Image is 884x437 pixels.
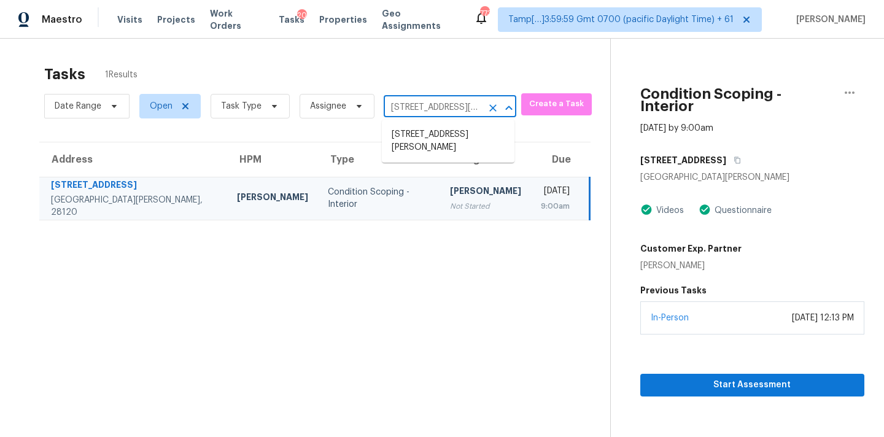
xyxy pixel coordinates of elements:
[653,204,684,217] div: Videos
[237,191,308,206] div: [PERSON_NAME]
[221,100,262,112] span: Task Type
[42,14,82,26] span: Maestro
[640,260,742,272] div: [PERSON_NAME]
[51,179,217,194] div: [STREET_ADDRESS]
[210,7,264,32] span: Work Orders
[328,186,430,211] div: Condition Scoping - Interior
[157,14,195,26] span: Projects
[480,7,489,20] div: 773
[384,98,482,117] input: Search by address
[310,100,346,112] span: Assignee
[640,88,835,112] h2: Condition Scoping - Interior
[791,14,866,26] span: [PERSON_NAME]
[640,203,653,216] img: Artifact Present Icon
[640,154,726,166] h5: [STREET_ADDRESS]
[484,99,502,117] button: Clear
[527,97,586,111] span: Create a Task
[541,185,570,200] div: [DATE]
[792,312,854,324] div: [DATE] 12:13 PM
[150,100,173,112] span: Open
[640,284,864,296] h5: Previous Tasks
[39,142,227,177] th: Address
[640,122,713,134] div: [DATE] by 9:00am
[726,149,743,171] button: Copy Address
[44,68,85,80] h2: Tasks
[117,14,142,26] span: Visits
[55,100,101,112] span: Date Range
[382,125,514,158] li: [STREET_ADDRESS][PERSON_NAME]
[279,15,304,24] span: Tasks
[699,203,711,216] img: Artifact Present Icon
[500,99,518,117] button: Close
[318,142,440,177] th: Type
[541,200,570,212] div: 9:00am
[651,314,689,322] a: In-Person
[382,7,459,32] span: Geo Assignments
[508,14,734,26] span: Tamp[…]3:59:59 Gmt 0700 (pacific Daylight Time) + 61
[531,142,590,177] th: Due
[227,142,318,177] th: HPM
[521,93,592,115] button: Create a Task
[51,194,217,218] div: [GEOGRAPHIC_DATA][PERSON_NAME], 28120
[650,377,855,393] span: Start Assessment
[640,171,864,184] div: [GEOGRAPHIC_DATA][PERSON_NAME]
[450,185,521,200] div: [PERSON_NAME]
[105,69,138,81] span: 1 Results
[711,204,772,217] div: Questionnaire
[640,374,864,396] button: Start Assessment
[297,9,307,21] div: 20
[450,200,521,212] div: Not Started
[640,242,742,255] h5: Customer Exp. Partner
[319,14,367,26] span: Properties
